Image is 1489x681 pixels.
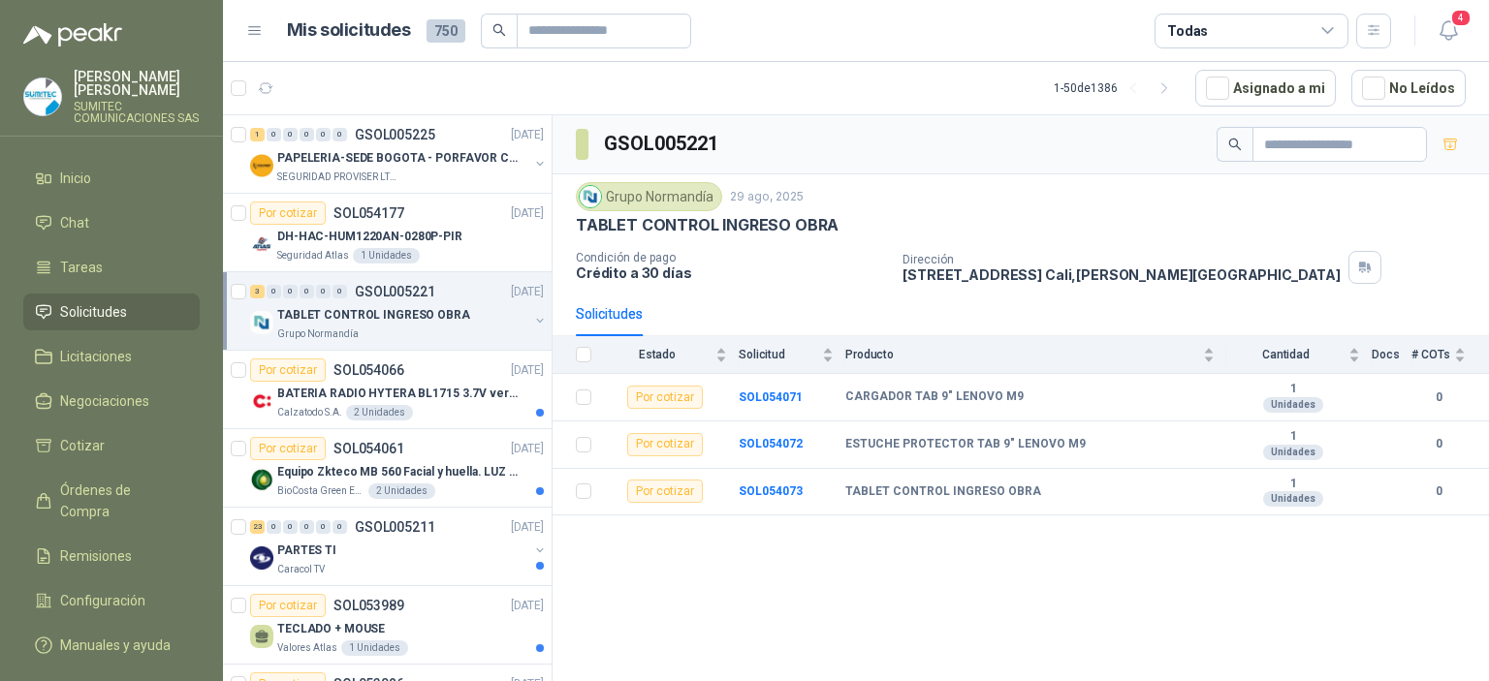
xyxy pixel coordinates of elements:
[277,170,399,185] p: SEGURIDAD PROVISER LTDA
[333,442,404,455] p: SOL054061
[903,266,1341,283] p: [STREET_ADDRESS] Cali , [PERSON_NAME][GEOGRAPHIC_DATA]
[576,303,643,325] div: Solicitudes
[1431,14,1466,48] button: 4
[300,128,314,141] div: 0
[267,285,281,298] div: 0
[250,468,273,491] img: Company Logo
[739,484,803,498] a: SOL054073
[580,186,601,207] img: Company Logo
[23,582,200,619] a: Configuración
[1195,70,1336,107] button: Asignado a mi
[1411,388,1466,407] b: 0
[316,520,331,534] div: 0
[627,433,703,456] div: Por cotizar
[1054,73,1180,104] div: 1 - 50 de 1386
[250,311,273,334] img: Company Logo
[845,484,1041,500] b: TABLET CONTROL INGRESO OBRA
[739,437,803,450] b: SOL054072
[250,285,265,298] div: 3
[23,23,122,46] img: Logo peakr
[333,599,404,612] p: SOL053989
[511,440,544,458] p: [DATE]
[250,437,326,460] div: Por cotizar
[511,126,544,144] p: [DATE]
[23,627,200,664] a: Manuales y ayuda
[333,285,347,298] div: 0
[74,101,200,124] p: SUMITEC COMUNICACIONES SAS
[576,251,887,264] p: Condición de pago
[300,520,314,534] div: 0
[1411,482,1466,501] b: 0
[283,128,298,141] div: 0
[492,23,506,37] span: search
[277,228,462,246] p: DH-HAC-HUM1220AN-0280P-PIR
[60,545,132,567] span: Remisiones
[277,306,470,325] p: TABLET CONTROL INGRESO OBRA
[74,70,200,97] p: [PERSON_NAME] [PERSON_NAME]
[287,16,411,45] h1: Mis solicitudes
[603,336,739,374] th: Estado
[223,429,552,508] a: Por cotizarSOL054061[DATE] Company LogoEquipo Zkteco MB 560 Facial y huella. LUZ VISIBLEBioCosta ...
[739,336,845,374] th: Solicitud
[576,215,839,235] p: TABLET CONTROL INGRESO OBRA
[1411,348,1450,361] span: # COTs
[277,326,359,342] p: Grupo Normandía
[333,128,347,141] div: 0
[60,301,127,323] span: Solicitudes
[1263,397,1323,413] div: Unidades
[60,635,171,656] span: Manuales y ayuda
[627,480,703,503] div: Por cotizar
[23,383,200,419] a: Negociaciones
[23,427,200,464] a: Cotizar
[250,520,265,534] div: 23
[267,520,281,534] div: 0
[250,232,273,256] img: Company Logo
[250,123,548,185] a: 1 0 0 0 0 0 GSOL005225[DATE] Company LogoPAPELERIA-SEDE BOGOTA - PORFAVOR CTZ COMPLETOSEGURIDAD P...
[316,285,331,298] div: 0
[60,480,181,522] span: Órdenes de Compra
[511,283,544,301] p: [DATE]
[60,590,145,611] span: Configuración
[250,201,326,225] div: Por cotizar
[283,520,298,534] div: 0
[1226,382,1360,397] b: 1
[341,640,408,656] div: 1 Unidades
[277,542,336,560] p: PARTES TI
[333,363,404,377] p: SOL054066
[1263,491,1323,507] div: Unidades
[346,405,413,420] div: 2 Unidades
[903,253,1341,266] p: Dirección
[23,338,200,375] a: Licitaciones
[277,248,349,263] p: Seguridad Atlas
[1226,477,1360,492] b: 1
[277,463,519,481] p: Equipo Zkteco MB 560 Facial y huella. LUZ VISIBLE
[60,257,103,278] span: Tareas
[604,129,721,159] h3: GSOL005221
[223,194,552,272] a: Por cotizarSOL054177[DATE] Company LogoDH-HAC-HUM1220AN-0280P-PIRSeguridad Atlas1 Unidades
[627,386,703,409] div: Por cotizar
[355,128,435,141] p: GSOL005225
[250,358,326,382] div: Por cotizar
[1450,9,1472,27] span: 4
[250,280,548,342] a: 3 0 0 0 0 0 GSOL005221[DATE] Company LogoTABLET CONTROL INGRESO OBRAGrupo Normandía
[739,390,803,404] a: SOL054071
[333,520,347,534] div: 0
[576,264,887,281] p: Crédito a 30 días
[333,206,404,220] p: SOL054177
[739,348,818,361] span: Solicitud
[60,346,132,367] span: Licitaciones
[845,389,1024,405] b: CARGADOR TAB 9" LENOVO M9
[250,154,273,177] img: Company Logo
[283,285,298,298] div: 0
[511,361,544,380] p: [DATE]
[1411,435,1466,453] b: 0
[845,348,1199,361] span: Producto
[250,515,548,577] a: 23 0 0 0 0 0 GSOL005211[DATE] Company LogoPARTES TICaracol TV
[1228,138,1242,151] span: search
[223,351,552,429] a: Por cotizarSOL054066[DATE] Company LogoBATERIA RADIO HYTERA BL1715 3.7V ver imagenCalzatodo S.A.2...
[60,168,91,189] span: Inicio
[23,160,200,197] a: Inicio
[368,483,435,499] div: 2 Unidades
[23,294,200,330] a: Solicitudes
[353,248,420,263] div: 1 Unidades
